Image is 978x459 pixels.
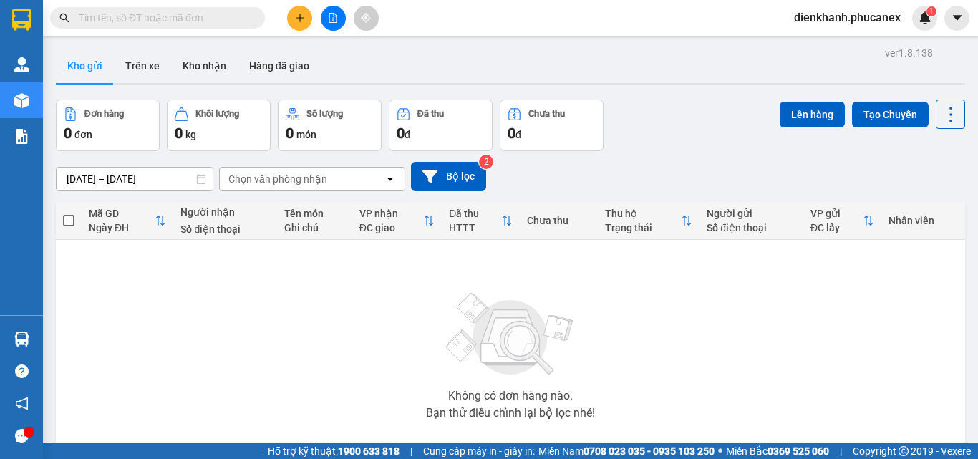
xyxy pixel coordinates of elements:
[515,129,521,140] span: đ
[885,45,933,61] div: ver 1.8.138
[82,202,173,240] th: Toggle SortBy
[718,448,722,454] span: ⚪️
[707,222,796,233] div: Số điện thoại
[768,445,829,457] strong: 0369 525 060
[15,429,29,443] span: message
[15,397,29,410] span: notification
[840,443,842,459] span: |
[180,206,270,218] div: Người nhận
[605,222,681,233] div: Trạng thái
[74,129,92,140] span: đơn
[810,208,863,219] div: VP gửi
[584,445,715,457] strong: 0708 023 035 - 0935 103 250
[852,102,929,127] button: Tạo Chuyến
[449,208,501,219] div: Đã thu
[328,13,338,23] span: file-add
[410,443,412,459] span: |
[286,125,294,142] span: 0
[354,6,379,31] button: aim
[64,125,72,142] span: 0
[803,202,881,240] th: Toggle SortBy
[439,284,582,385] img: svg+xml;base64,PHN2ZyBjbGFzcz0ibGlzdC1wbHVnX19zdmciIHhtbG5zPSJodHRwOi8vd3d3LnczLm9yZy8yMDAwL3N2Zy...
[389,100,493,151] button: Đã thu0đ
[167,100,271,151] button: Khối lượng0kg
[338,445,400,457] strong: 1900 633 818
[899,446,909,456] span: copyright
[287,6,312,31] button: plus
[352,202,442,240] th: Toggle SortBy
[12,9,31,31] img: logo-vxr
[268,443,400,459] span: Hỗ trợ kỹ thuật:
[185,129,196,140] span: kg
[405,129,410,140] span: đ
[14,93,29,108] img: warehouse-icon
[411,162,486,191] button: Bộ lọc
[919,11,931,24] img: icon-new-feature
[605,208,681,219] div: Thu hộ
[448,390,573,402] div: Không có đơn hàng nào.
[944,6,969,31] button: caret-down
[508,125,515,142] span: 0
[284,222,345,233] div: Ghi chú
[14,57,29,72] img: warehouse-icon
[528,109,565,119] div: Chưa thu
[538,443,715,459] span: Miền Nam
[361,13,371,23] span: aim
[114,49,171,83] button: Trên xe
[417,109,444,119] div: Đã thu
[195,109,239,119] div: Khối lượng
[171,49,238,83] button: Kho nhận
[707,208,796,219] div: Người gửi
[56,49,114,83] button: Kho gửi
[84,109,124,119] div: Đơn hàng
[175,125,183,142] span: 0
[479,155,493,169] sup: 2
[926,6,936,16] sup: 1
[810,222,863,233] div: ĐC lấy
[951,11,964,24] span: caret-down
[295,13,305,23] span: plus
[89,222,155,233] div: Ngày ĐH
[397,125,405,142] span: 0
[384,173,396,185] svg: open
[238,49,321,83] button: Hàng đã giao
[780,102,845,127] button: Lên hàng
[89,208,155,219] div: Mã GD
[442,202,520,240] th: Toggle SortBy
[426,407,595,419] div: Bạn thử điều chỉnh lại bộ lọc nhé!
[726,443,829,459] span: Miền Bắc
[598,202,699,240] th: Toggle SortBy
[79,10,248,26] input: Tìm tên, số ĐT hoặc mã đơn
[929,6,934,16] span: 1
[500,100,604,151] button: Chưa thu0đ
[321,6,346,31] button: file-add
[889,215,958,226] div: Nhân viên
[449,222,501,233] div: HTTT
[359,208,424,219] div: VP nhận
[228,172,327,186] div: Chọn văn phòng nhận
[180,223,270,235] div: Số điện thoại
[527,215,591,226] div: Chưa thu
[783,9,912,26] span: dienkhanh.phucanex
[278,100,382,151] button: Số lượng0món
[423,443,535,459] span: Cung cấp máy in - giấy in:
[296,129,316,140] span: món
[56,100,160,151] button: Đơn hàng0đơn
[14,332,29,347] img: warehouse-icon
[14,129,29,144] img: solution-icon
[15,364,29,378] span: question-circle
[59,13,69,23] span: search
[284,208,345,219] div: Tên món
[306,109,343,119] div: Số lượng
[57,168,213,190] input: Select a date range.
[359,222,424,233] div: ĐC giao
